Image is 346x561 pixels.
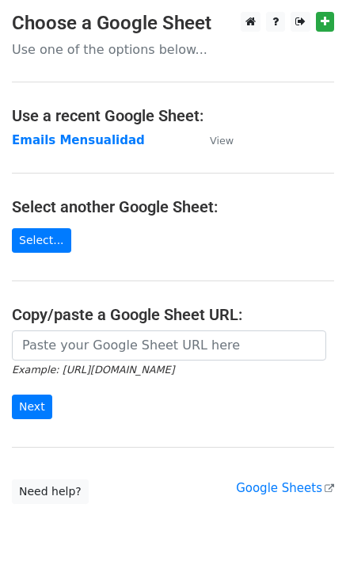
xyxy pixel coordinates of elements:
input: Paste your Google Sheet URL here [12,330,326,361]
h4: Use a recent Google Sheet: [12,106,334,125]
a: Google Sheets [236,481,334,495]
small: Example: [URL][DOMAIN_NAME] [12,364,174,376]
h3: Choose a Google Sheet [12,12,334,35]
input: Next [12,395,52,419]
small: View [210,135,234,147]
a: Select... [12,228,71,253]
h4: Select another Google Sheet: [12,197,334,216]
h4: Copy/paste a Google Sheet URL: [12,305,334,324]
p: Use one of the options below... [12,41,334,58]
a: View [194,133,234,147]
a: Need help? [12,479,89,504]
a: Emails Mensualidad [12,133,145,147]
